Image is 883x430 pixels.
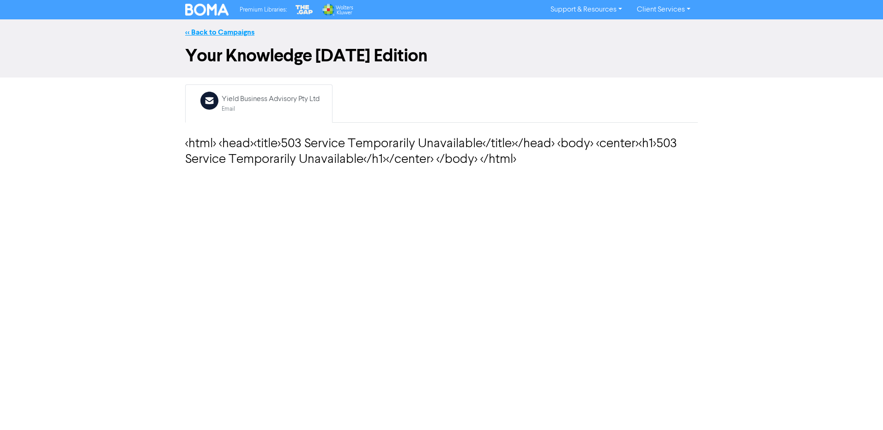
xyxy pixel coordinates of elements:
h3: <html> <head><title>503 Service Temporarily Unavailable</title></head> <body> <center><h1>503 Ser... [185,137,698,167]
h1: Your Knowledge [DATE] Edition [185,45,698,66]
a: << Back to Campaigns [185,28,254,37]
div: Email [222,105,320,113]
a: Support & Resources [543,2,629,17]
img: The Gap [294,4,314,16]
img: Wolters Kluwer [321,4,353,16]
img: BOMA Logo [185,4,229,16]
span: Premium Libraries: [240,7,287,13]
div: Yield Business Advisory Pty Ltd [222,94,320,105]
a: Client Services [629,2,698,17]
iframe: Chat Widget [767,330,883,430]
